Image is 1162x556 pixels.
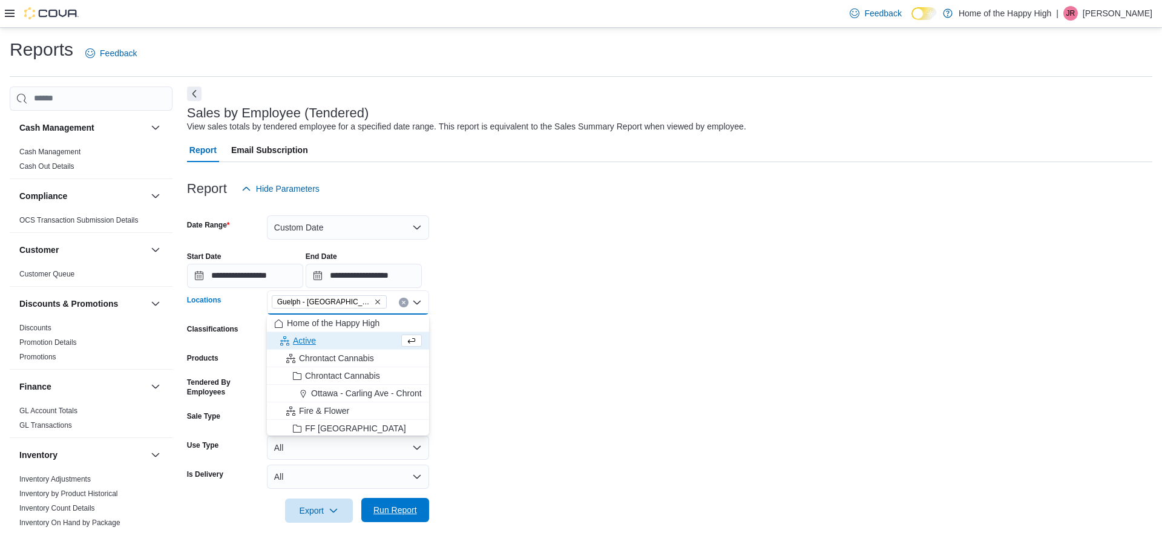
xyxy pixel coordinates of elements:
button: Chrontact Cannabis [267,367,429,385]
span: GL Transactions [19,420,72,430]
a: Customer Queue [19,270,74,278]
label: Classifications [187,324,238,334]
button: Export [285,499,353,523]
span: Cash Management [19,147,80,157]
button: Ottawa - Carling Ave - Chrontact Cannabis [267,385,429,402]
span: Promotions [19,352,56,362]
span: Active [293,335,316,347]
label: End Date [306,252,337,261]
span: Guelph - [GEOGRAPHIC_DATA] - Fire & Flower [277,296,372,308]
button: Cash Management [19,122,146,134]
span: FF [GEOGRAPHIC_DATA] [305,422,406,434]
a: Feedback [80,41,142,65]
h3: Inventory [19,449,57,461]
div: Compliance [10,213,172,232]
span: Inventory Count Details [19,503,95,513]
div: Cash Management [10,145,172,178]
label: Products [187,353,218,363]
button: Hide Parameters [237,177,324,201]
button: Discounts & Promotions [19,298,146,310]
button: Remove Guelph - Stone Square Centre - Fire & Flower from selection in this group [374,298,381,306]
a: Inventory by Product Historical [19,489,118,498]
span: Chrontact Cannabis [305,370,380,382]
label: Is Delivery [187,469,223,479]
button: FF [GEOGRAPHIC_DATA] [267,420,429,437]
span: OCS Transaction Submission Details [19,215,139,225]
h3: Cash Management [19,122,94,134]
a: Feedback [845,1,906,25]
label: Use Type [187,440,218,450]
button: All [267,436,429,460]
button: Active [267,332,429,350]
span: Home of the Happy High [287,317,379,329]
div: Discounts & Promotions [10,321,172,369]
a: Discounts [19,324,51,332]
a: Promotions [19,353,56,361]
span: Report [189,138,217,162]
span: Inventory On Hand by Package [19,518,120,528]
a: Inventory On Hand by Package [19,518,120,527]
span: Inventory Adjustments [19,474,91,484]
div: View sales totals by tendered employee for a specified date range. This report is equivalent to t... [187,120,746,133]
h3: Report [187,182,227,196]
span: Guelph - Stone Square Centre - Fire & Flower [272,295,387,309]
span: Inventory by Product Historical [19,489,118,499]
h3: Discounts & Promotions [19,298,118,310]
a: GL Transactions [19,421,72,430]
h3: Compliance [19,190,67,202]
span: JR [1066,6,1075,21]
p: Home of the Happy High [959,6,1051,21]
button: Next [187,87,202,101]
div: Finance [10,404,172,437]
span: Feedback [100,47,137,59]
a: Inventory Count Details [19,504,95,512]
button: Inventory [19,449,146,461]
label: Sale Type [187,411,220,421]
button: Home of the Happy High [267,315,429,332]
button: Finance [148,379,163,394]
h1: Reports [10,38,73,62]
button: Customer [19,244,146,256]
span: Export [292,499,346,523]
span: Email Subscription [231,138,308,162]
input: Dark Mode [911,7,937,20]
span: Run Report [373,504,417,516]
span: Dark Mode [911,20,912,21]
span: Ottawa - Carling Ave - Chrontact Cannabis [311,387,471,399]
label: Date Range [187,220,230,230]
input: Press the down key to open a popover containing a calendar. [306,264,422,288]
label: Start Date [187,252,222,261]
button: All [267,465,429,489]
button: Chrontact Cannabis [267,350,429,367]
span: Discounts [19,323,51,333]
button: Compliance [19,190,146,202]
input: Press the down key to open a popover containing a calendar. [187,264,303,288]
div: Jazmine Rice [1063,6,1078,21]
a: Promotion Details [19,338,77,347]
button: Clear input [399,298,409,307]
button: Inventory [148,448,163,462]
p: [PERSON_NAME] [1083,6,1152,21]
span: Hide Parameters [256,183,320,195]
a: GL Account Totals [19,407,77,415]
a: Cash Out Details [19,162,74,171]
button: Run Report [361,498,429,522]
img: Cova [24,7,79,19]
span: Fire & Flower [299,405,349,417]
div: Customer [10,267,172,286]
a: Cash Management [19,148,80,156]
h3: Customer [19,244,59,256]
button: Finance [19,381,146,393]
button: Cash Management [148,120,163,135]
span: Customer Queue [19,269,74,279]
a: Inventory Adjustments [19,475,91,483]
h3: Sales by Employee (Tendered) [187,106,369,120]
span: GL Account Totals [19,406,77,416]
label: Locations [187,295,222,305]
h3: Finance [19,381,51,393]
button: Close list of options [412,298,422,307]
button: Discounts & Promotions [148,296,163,311]
span: Feedback [864,7,901,19]
button: Compliance [148,189,163,203]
